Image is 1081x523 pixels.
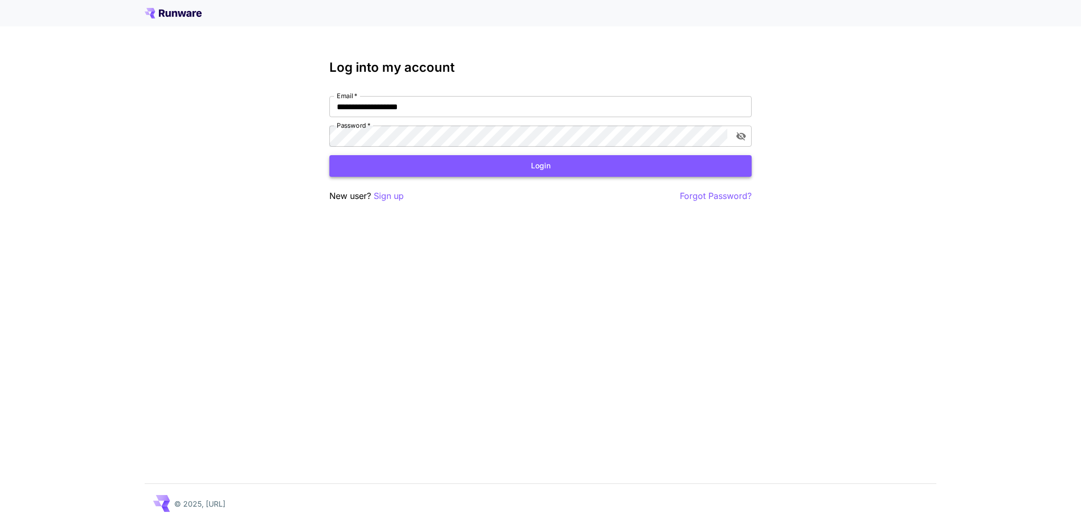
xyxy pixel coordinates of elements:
button: Sign up [374,189,404,203]
h3: Log into my account [329,60,752,75]
label: Email [337,91,357,100]
label: Password [337,121,371,130]
button: toggle password visibility [732,127,751,146]
button: Login [329,155,752,177]
button: Forgot Password? [680,189,752,203]
p: © 2025, [URL] [174,498,225,509]
p: New user? [329,189,404,203]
